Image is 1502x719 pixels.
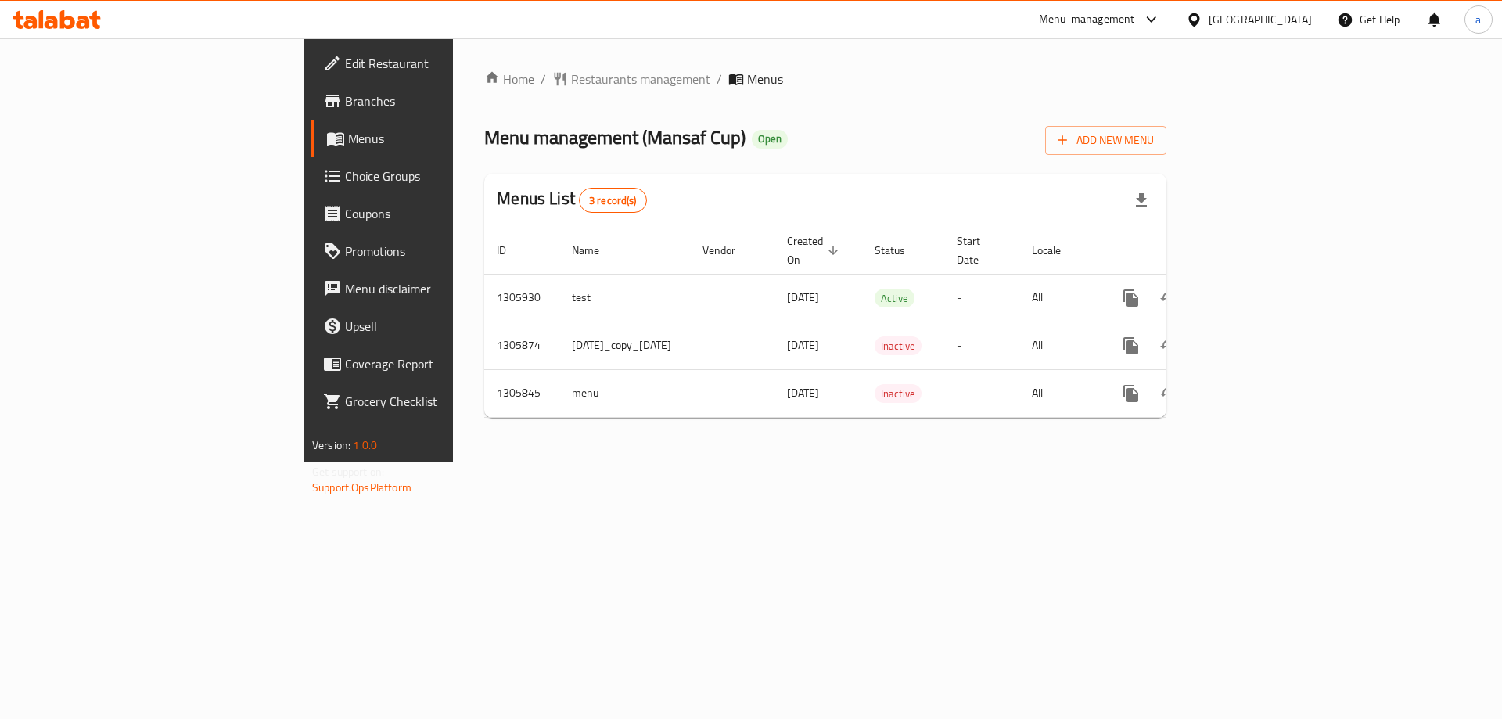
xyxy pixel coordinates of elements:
[875,384,922,403] div: Inactive
[345,242,543,261] span: Promotions
[311,157,555,195] a: Choice Groups
[1150,327,1188,365] button: Change Status
[579,188,647,213] div: Total records count
[345,392,543,411] span: Grocery Checklist
[1039,10,1135,29] div: Menu-management
[875,385,922,403] span: Inactive
[1112,327,1150,365] button: more
[1045,126,1166,155] button: Add New Menu
[1123,182,1160,219] div: Export file
[497,241,526,260] span: ID
[944,322,1019,369] td: -
[787,287,819,307] span: [DATE]
[345,54,543,73] span: Edit Restaurant
[1058,131,1154,150] span: Add New Menu
[1150,375,1188,412] button: Change Status
[497,187,646,213] h2: Menus List
[717,70,722,88] li: /
[1475,11,1481,28] span: a
[345,354,543,373] span: Coverage Report
[559,274,690,322] td: test
[559,369,690,417] td: menu
[311,345,555,383] a: Coverage Report
[875,289,914,307] div: Active
[345,279,543,298] span: Menu disclaimer
[311,45,555,82] a: Edit Restaurant
[348,129,543,148] span: Menus
[580,193,646,208] span: 3 record(s)
[1019,274,1100,322] td: All
[353,435,377,455] span: 1.0.0
[1019,369,1100,417] td: All
[484,120,746,155] span: Menu management ( Mansaf Cup )
[944,274,1019,322] td: -
[1150,279,1188,317] button: Change Status
[345,204,543,223] span: Coupons
[1112,279,1150,317] button: more
[1100,227,1275,275] th: Actions
[752,132,788,146] span: Open
[875,336,922,355] div: Inactive
[957,232,1001,269] span: Start Date
[875,289,914,307] span: Active
[1112,375,1150,412] button: more
[312,462,384,482] span: Get support on:
[875,241,925,260] span: Status
[312,477,411,498] a: Support.OpsPlatform
[552,70,710,88] a: Restaurants management
[1209,11,1312,28] div: [GEOGRAPHIC_DATA]
[572,241,620,260] span: Name
[702,241,756,260] span: Vendor
[787,335,819,355] span: [DATE]
[787,383,819,403] span: [DATE]
[752,130,788,149] div: Open
[311,82,555,120] a: Branches
[571,70,710,88] span: Restaurants management
[875,337,922,355] span: Inactive
[1019,322,1100,369] td: All
[312,435,350,455] span: Version:
[345,92,543,110] span: Branches
[484,227,1275,418] table: enhanced table
[559,322,690,369] td: [DATE]_copy_[DATE]
[747,70,783,88] span: Menus
[311,307,555,345] a: Upsell
[787,232,843,269] span: Created On
[345,167,543,185] span: Choice Groups
[944,369,1019,417] td: -
[1032,241,1081,260] span: Locale
[345,317,543,336] span: Upsell
[311,270,555,307] a: Menu disclaimer
[311,195,555,232] a: Coupons
[311,120,555,157] a: Menus
[311,383,555,420] a: Grocery Checklist
[484,70,1166,88] nav: breadcrumb
[311,232,555,270] a: Promotions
